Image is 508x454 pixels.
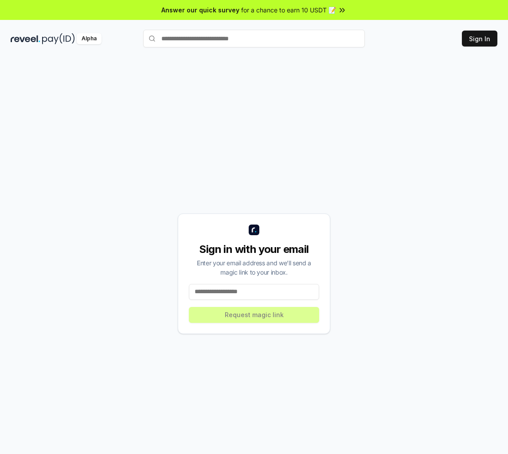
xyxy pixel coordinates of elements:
[189,258,319,277] div: Enter your email address and we’ll send a magic link to your inbox.
[161,5,239,15] span: Answer our quick survey
[42,33,75,44] img: pay_id
[249,225,259,235] img: logo_small
[77,33,102,44] div: Alpha
[462,31,497,47] button: Sign In
[241,5,336,15] span: for a chance to earn 10 USDT 📝
[189,242,319,256] div: Sign in with your email
[11,33,40,44] img: reveel_dark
